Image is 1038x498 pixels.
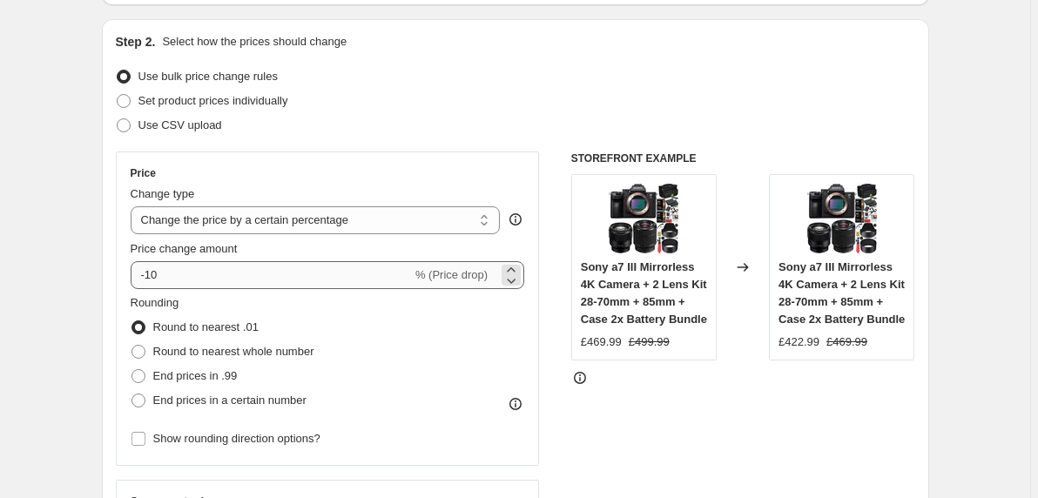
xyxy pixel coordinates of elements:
[153,369,238,382] span: End prices in .99
[131,166,156,180] h3: Price
[629,333,670,351] strike: £499.99
[138,70,278,83] span: Use bulk price change rules
[153,345,314,358] span: Round to nearest whole number
[415,268,488,281] span: % (Price drop)
[581,260,707,326] span: Sony a7 III Mirrorless 4K Camera + 2 Lens Kit 28-70mm + 85mm + Case 2x Battery Bundle
[138,94,288,107] span: Set product prices individually
[826,333,867,351] strike: £469.99
[153,394,307,407] span: End prices in a certain number
[507,211,524,228] div: help
[807,184,877,253] img: 563729_1_80x.jpg
[153,320,259,333] span: Round to nearest .01
[131,261,412,289] input: -15
[131,187,195,200] span: Change type
[131,296,179,309] span: Rounding
[153,432,320,445] span: Show rounding direction options?
[778,260,905,326] span: Sony a7 III Mirrorless 4K Camera + 2 Lens Kit 28-70mm + 85mm + Case 2x Battery Bundle
[138,118,222,131] span: Use CSV upload
[116,33,156,50] h2: Step 2.
[162,33,347,50] p: Select how the prices should change
[581,333,622,351] div: £469.99
[778,333,819,351] div: £422.99
[609,184,678,253] img: 563729_1_80x.jpg
[571,151,915,165] h6: STOREFRONT EXAMPLE
[131,242,238,255] span: Price change amount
